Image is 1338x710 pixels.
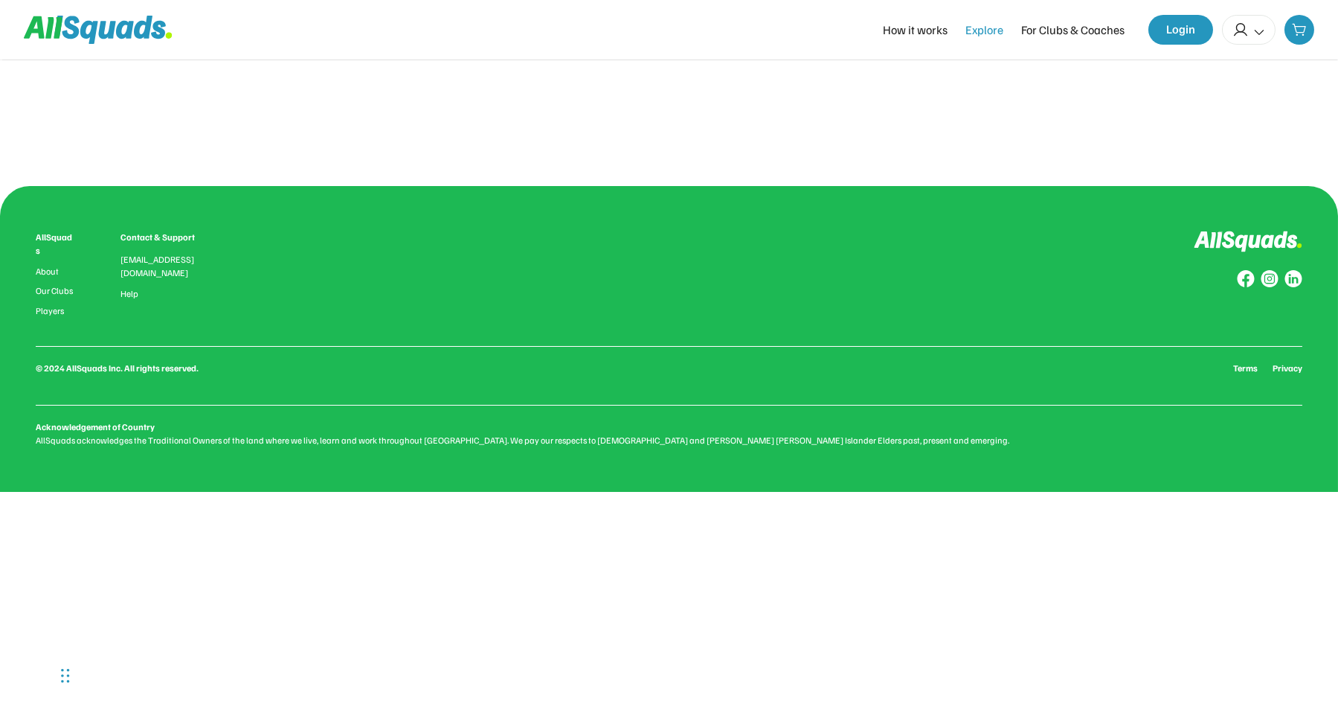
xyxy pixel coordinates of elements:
img: Group%20copy%208.svg [1237,270,1255,288]
a: Terms [1233,362,1258,375]
div: Explore [965,21,1003,39]
a: Players [36,306,76,316]
div: AllSquads acknowledges the Traditional Owners of the land where we live, learn and work throughou... [36,434,1302,447]
div: AllSquads [36,231,76,258]
div: Contact & Support [120,231,213,244]
div: For Clubs & Coaches [1021,21,1125,39]
a: Privacy [1273,362,1302,375]
div: Acknowledgement of Country [36,420,155,434]
img: Logo%20inverted.svg [1194,231,1302,252]
button: Login [1148,15,1213,45]
a: About [36,266,76,277]
img: Group%20copy%206.svg [1284,270,1302,288]
a: Help [120,289,138,299]
img: Group%20copy%207.svg [1261,270,1279,288]
div: © 2024 AllSquads Inc. All rights reserved. [36,362,199,375]
div: How it works [883,21,948,39]
a: Our Clubs [36,286,76,296]
div: [EMAIL_ADDRESS][DOMAIN_NAME] [120,253,213,280]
